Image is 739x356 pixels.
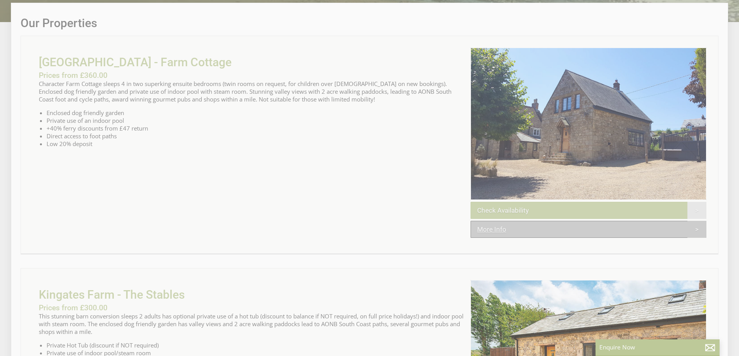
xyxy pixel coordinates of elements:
[39,71,464,80] h3: Prices from £360.00
[47,124,465,132] li: +40% ferry discounts from £47 return
[39,303,464,312] h3: Prices from £300.00
[471,221,706,238] a: More Info
[21,16,474,30] h1: Our Properties
[471,202,706,219] a: Check Availability
[39,312,464,335] p: This stunning barn conversion sleeps 2 adults has optional private use of a hot tub (discount to ...
[39,80,464,103] p: Character Farm Cottage sleeps 4 in two superking ensuite bedrooms (twin rooms on request, for chi...
[47,117,465,124] li: Private use of an indoor pool
[47,132,465,140] li: Direct access to foot paths
[599,343,716,351] p: Enquire Now
[39,288,185,301] a: Kingates Farm - The Stables
[471,48,706,200] img: Kingates_Farm.original.jpg
[47,109,465,117] li: Enclosed dog friendly garden
[47,341,465,349] li: Private Hot Tub (discount if NOT required)
[47,140,465,148] li: Low 20% deposit
[39,55,232,69] a: [GEOGRAPHIC_DATA] - Farm Cottage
